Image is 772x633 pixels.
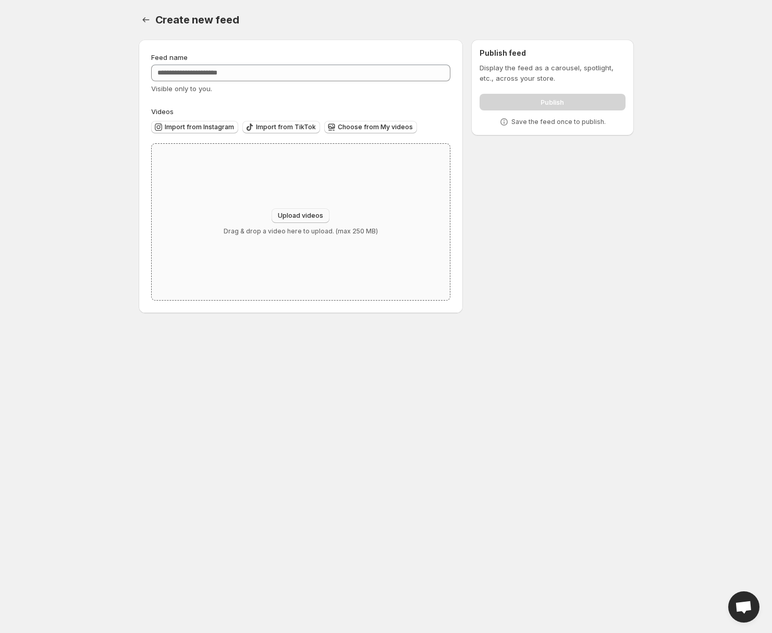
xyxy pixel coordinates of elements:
[256,123,316,131] span: Import from TikTok
[224,227,378,235] p: Drag & drop a video here to upload. (max 250 MB)
[151,84,212,93] span: Visible only to you.
[139,13,153,27] button: Settings
[151,107,174,116] span: Videos
[511,118,606,126] p: Save the feed once to publish.
[278,212,323,220] span: Upload videos
[151,121,238,133] button: Import from Instagram
[242,121,320,133] button: Import from TikTok
[338,123,413,131] span: Choose from My videos
[324,121,417,133] button: Choose from My videos
[480,48,625,58] h2: Publish feed
[480,63,625,83] p: Display the feed as a carousel, spotlight, etc., across your store.
[728,591,759,623] a: Open chat
[155,14,239,26] span: Create new feed
[151,53,188,61] span: Feed name
[165,123,234,131] span: Import from Instagram
[272,208,329,223] button: Upload videos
